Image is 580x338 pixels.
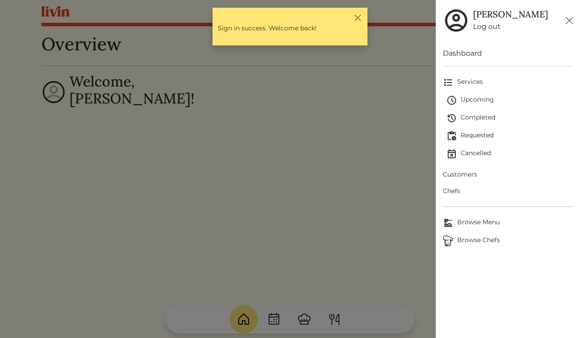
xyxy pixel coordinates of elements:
img: Browse Chefs [443,235,453,246]
span: Customers [443,170,573,179]
img: format_list_bulleted-ebc7f0161ee23162107b508e562e81cd567eeab2455044221954b09d19068e74.svg [443,77,453,88]
a: Chefs [443,183,573,199]
a: Cancelled [446,145,573,163]
img: pending_actions-fd19ce2ea80609cc4d7bbea353f93e2f363e46d0f816104e4e0650fdd7f915cf.svg [446,131,457,141]
span: Cancelled [446,148,573,159]
img: event_cancelled-67e280bd0a9e072c26133efab016668ee6d7272ad66fa3c7eb58af48b074a3a4.svg [446,148,457,159]
img: schedule-fa401ccd6b27cf58db24c3bb5584b27dcd8bd24ae666a918e1c6b4ae8c451a22.svg [446,95,457,106]
a: Dashboard [443,48,573,59]
span: Chefs [443,186,573,196]
span: Browse Chefs [443,235,573,246]
span: Requested [446,131,573,141]
img: history-2b446bceb7e0f53b931186bf4c1776ac458fe31ad3b688388ec82af02103cd45.svg [446,113,457,124]
span: Completed [446,113,573,124]
a: Services [443,74,573,91]
span: Browse Menu [443,218,573,228]
button: Close [562,13,576,28]
a: Customers [443,166,573,183]
a: Upcoming [446,91,573,109]
a: Requested [446,127,573,145]
h5: [PERSON_NAME] [473,9,548,20]
a: Browse MenuBrowse Menu [443,214,573,232]
a: Completed [446,109,573,127]
a: ChefsBrowse Chefs [443,232,573,250]
button: Close [353,13,362,22]
p: Sign in success. Welcome back! [218,24,362,33]
a: Log out [473,21,548,32]
span: Upcoming [446,95,573,106]
img: user_account-e6e16d2ec92f44fc35f99ef0dc9cddf60790bfa021a6ecb1c896eb5d2907b31c.svg [443,7,470,34]
span: Services [443,77,573,88]
img: Browse Menu [443,218,453,228]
